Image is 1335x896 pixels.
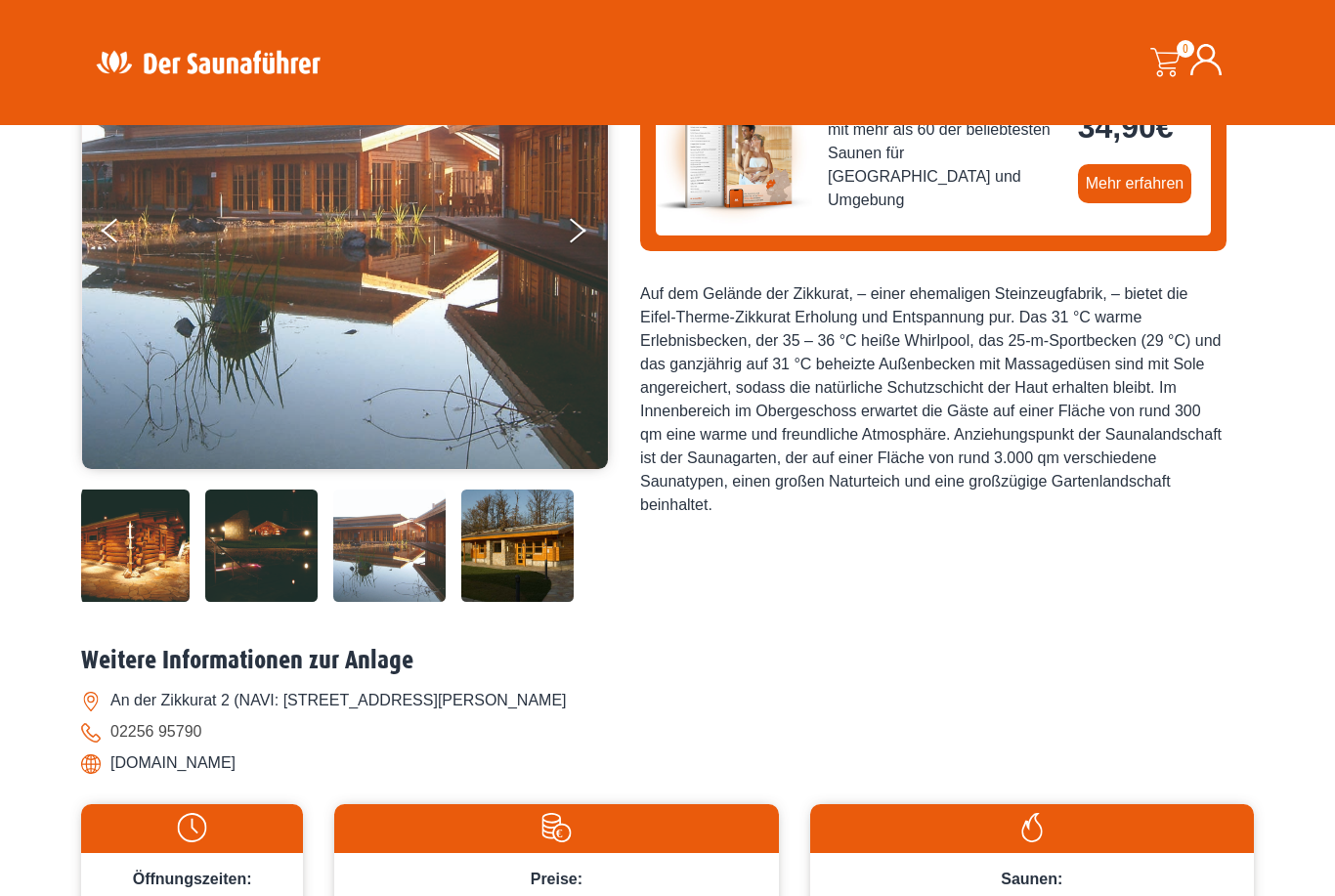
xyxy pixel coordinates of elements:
span: Öffnungszeiten: [133,871,252,887]
span: 0 [1177,40,1194,58]
a: Mehr erfahren [1078,164,1192,203]
h2: Weitere Informationen zur Anlage [81,646,1254,676]
img: Flamme-weiss.svg [820,813,1244,842]
img: der-saunafuehrer-2025-west.jpg [656,72,812,229]
a: 02256 95790 [110,723,201,740]
span: Saunen: [1001,871,1062,887]
li: [DOMAIN_NAME] [81,747,1254,779]
img: Preise-weiss.svg [344,813,768,842]
span: Saunaführer West 2025/2026 - mit mehr als 60 der beliebtesten Saunen für [GEOGRAPHIC_DATA] und Um... [828,95,1062,212]
span: € [1156,109,1174,145]
li: An der Zikkurat 2 (NAVI: [STREET_ADDRESS][PERSON_NAME] [81,685,1254,716]
img: Uhr-weiss.svg [91,813,293,842]
bdi: 34,90 [1078,109,1174,145]
button: Previous [102,210,151,259]
span: Preise: [531,871,582,887]
div: Auf dem Gelände der Zikkurat, – einer ehemaligen Steinzeugfabrik, – bietet die Eifel-Therme-Zikku... [640,282,1227,517]
button: Next [566,210,615,259]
